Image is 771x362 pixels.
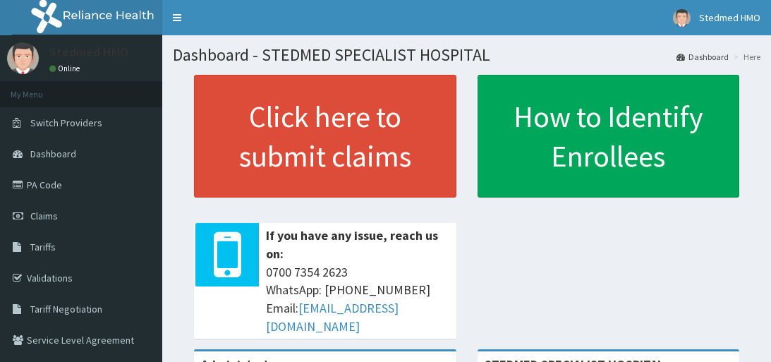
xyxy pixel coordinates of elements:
[730,51,760,63] li: Here
[30,116,102,129] span: Switch Providers
[30,210,58,222] span: Claims
[699,11,760,24] span: Stedmed HMO
[266,227,438,262] b: If you have any issue, reach us on:
[30,303,102,315] span: Tariff Negotiation
[676,51,729,63] a: Dashboard
[7,42,39,74] img: User Image
[30,147,76,160] span: Dashboard
[194,75,456,198] a: Click here to submit claims
[478,75,740,198] a: How to Identify Enrollees
[49,64,83,73] a: Online
[173,46,760,64] h1: Dashboard - STEDMED SPECIALIST HOSPITAL
[266,263,449,336] span: 0700 7354 2623 WhatsApp: [PHONE_NUMBER] Email:
[49,46,128,59] p: Stedmed HMO
[30,241,56,253] span: Tariffs
[266,300,399,334] a: [EMAIL_ADDRESS][DOMAIN_NAME]
[673,9,691,27] img: User Image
